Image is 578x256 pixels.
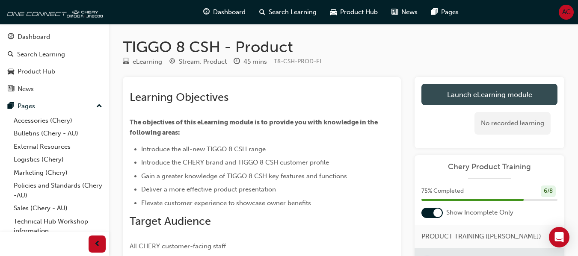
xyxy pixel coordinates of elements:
[18,32,50,42] div: Dashboard
[3,98,106,114] button: Pages
[8,103,14,110] span: pages-icon
[441,7,459,17] span: Pages
[8,33,14,41] span: guage-icon
[96,101,102,112] span: up-icon
[10,202,106,215] a: Sales (Chery - AU)
[559,5,574,20] button: AC
[3,64,106,79] a: Product Hub
[401,7,418,17] span: News
[133,57,162,67] div: eLearning
[203,7,210,18] span: guage-icon
[169,58,175,66] span: target-icon
[541,185,556,197] div: 6 / 8
[549,227,569,247] div: Open Intercom Messenger
[421,84,557,105] a: Launch eLearning module
[421,162,557,172] a: Chery Product Training
[243,57,267,67] div: 45 mins
[8,85,14,93] span: news-icon
[10,114,106,127] a: Accessories (Chery)
[421,186,464,196] span: 75 % Completed
[234,56,267,67] div: Duration
[141,199,311,207] span: Elevate customer experience to showcase owner benefits
[562,7,571,17] span: AC
[130,118,379,136] span: The objectives of this eLearning module is to provide you with knowledge in the following areas:
[10,179,106,202] a: Policies and Standards (Chery -AU)
[169,56,227,67] div: Stream
[18,67,55,77] div: Product Hub
[252,3,323,21] a: search-iconSearch Learning
[269,7,317,17] span: Search Learning
[10,166,106,179] a: Marketing (Chery)
[259,7,265,18] span: search-icon
[17,50,65,59] div: Search Learning
[8,51,14,59] span: search-icon
[18,101,35,111] div: Pages
[446,208,513,218] span: Show Incomplete Only
[4,3,103,21] img: oneconnect
[10,140,106,153] a: External Resources
[431,7,438,18] span: pages-icon
[130,91,228,104] span: Learning Objectives
[424,3,465,21] a: pages-iconPages
[391,7,398,18] span: news-icon
[18,84,34,94] div: News
[213,7,246,17] span: Dashboard
[3,29,106,45] a: Dashboard
[274,58,323,65] span: Learning resource code
[385,3,424,21] a: news-iconNews
[94,239,101,250] span: prev-icon
[10,153,106,166] a: Logistics (Chery)
[10,215,106,238] a: Technical Hub Workshop information
[10,127,106,140] a: Bulletins (Chery - AU)
[123,58,129,66] span: learningResourceType_ELEARNING-icon
[141,185,276,193] span: Deliver a more effective product presentation
[141,159,329,166] span: Introduce the CHERY brand and TIGGO 8 CSH customer profile
[330,7,337,18] span: car-icon
[130,242,226,250] span: All CHERY customer-facing staff
[123,38,564,56] h1: TIGGO 8 CSH - Product
[3,47,106,62] a: Search Learning
[179,57,227,67] div: Stream: Product
[323,3,385,21] a: car-iconProduct Hub
[196,3,252,21] a: guage-iconDashboard
[8,68,14,76] span: car-icon
[3,81,106,97] a: News
[340,7,378,17] span: Product Hub
[130,215,211,228] span: Target Audience
[421,232,541,241] span: PRODUCT TRAINING ([PERSON_NAME])
[3,27,106,98] button: DashboardSearch LearningProduct HubNews
[141,172,347,180] span: Gain a greater knowledge of TIGGO 8 CSH key features and functions
[474,112,551,135] div: No recorded learning
[123,56,162,67] div: Type
[234,58,240,66] span: clock-icon
[141,145,266,153] span: Introduce the all-new TIGGO 8 CSH range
